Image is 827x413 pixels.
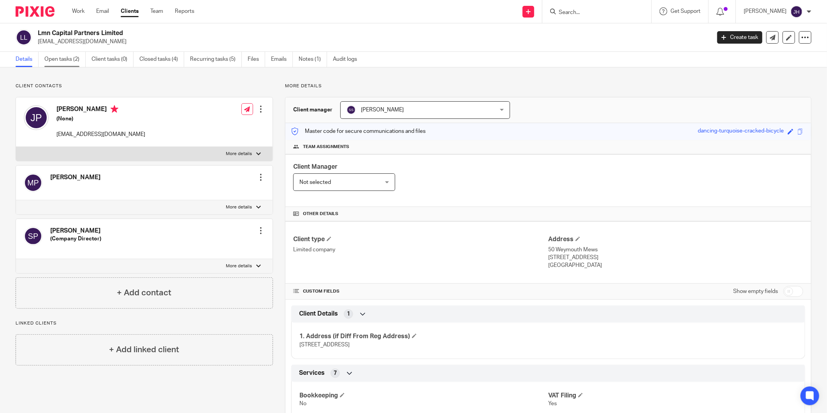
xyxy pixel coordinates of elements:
[299,332,548,341] h4: 1. Address (if Diff From Reg Address)
[347,310,350,318] span: 1
[293,106,333,114] h3: Client manager
[16,29,32,46] img: svg%3E
[548,246,803,254] p: 50 Weymouth Mews
[293,235,548,244] h4: Client type
[303,144,349,150] span: Team assignments
[24,173,42,192] img: svg%3E
[670,9,700,14] span: Get Support
[16,83,273,89] p: Client contacts
[334,369,337,377] span: 7
[744,7,787,15] p: [PERSON_NAME]
[698,127,784,136] div: dancing-turquoise-cracked-bicycle
[361,107,404,113] span: [PERSON_NAME]
[299,52,327,67] a: Notes (1)
[56,131,145,138] p: [EMAIL_ADDRESS][DOMAIN_NAME]
[226,204,252,210] p: More details
[293,288,548,295] h4: CUSTOM FIELDS
[226,263,252,269] p: More details
[271,52,293,67] a: Emails
[111,105,118,113] i: Primary
[548,261,803,269] p: [GEOGRAPHIC_DATA]
[38,38,706,46] p: [EMAIL_ADDRESS][DOMAIN_NAME]
[548,392,797,400] h4: VAT Filing
[303,211,338,217] span: Other details
[299,401,306,406] span: No
[56,115,145,123] h5: (None)
[56,105,145,115] h4: [PERSON_NAME]
[190,52,242,67] a: Recurring tasks (5)
[121,7,139,15] a: Clients
[333,52,363,67] a: Audit logs
[91,52,134,67] a: Client tasks (0)
[299,180,331,185] span: Not selected
[293,164,338,170] span: Client Manager
[50,235,101,243] h5: (Company Director)
[299,342,350,348] span: [STREET_ADDRESS]
[347,105,356,115] img: svg%3E
[226,151,252,157] p: More details
[16,320,273,327] p: Linked clients
[248,52,265,67] a: Files
[717,31,762,44] a: Create task
[548,254,803,261] p: [STREET_ADDRESS]
[299,310,338,318] span: Client Details
[38,29,572,37] h2: Lmn Capital Partners Limited
[299,392,548,400] h4: Bookkeeping
[96,7,109,15] a: Email
[293,246,548,254] p: Limited company
[150,7,163,15] a: Team
[291,127,426,135] p: Master code for secure communications and files
[109,344,179,356] h4: + Add linked client
[299,369,325,377] span: Services
[72,7,84,15] a: Work
[50,173,100,182] h4: [PERSON_NAME]
[548,401,557,406] span: Yes
[790,5,803,18] img: svg%3E
[16,52,39,67] a: Details
[558,9,628,16] input: Search
[50,227,101,235] h4: [PERSON_NAME]
[44,52,86,67] a: Open tasks (2)
[24,227,42,245] img: svg%3E
[117,287,171,299] h4: + Add contact
[16,6,55,17] img: Pixie
[285,83,811,89] p: More details
[24,105,49,130] img: svg%3E
[175,7,194,15] a: Reports
[548,235,803,244] h4: Address
[733,288,778,295] label: Show empty fields
[139,52,184,67] a: Closed tasks (4)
